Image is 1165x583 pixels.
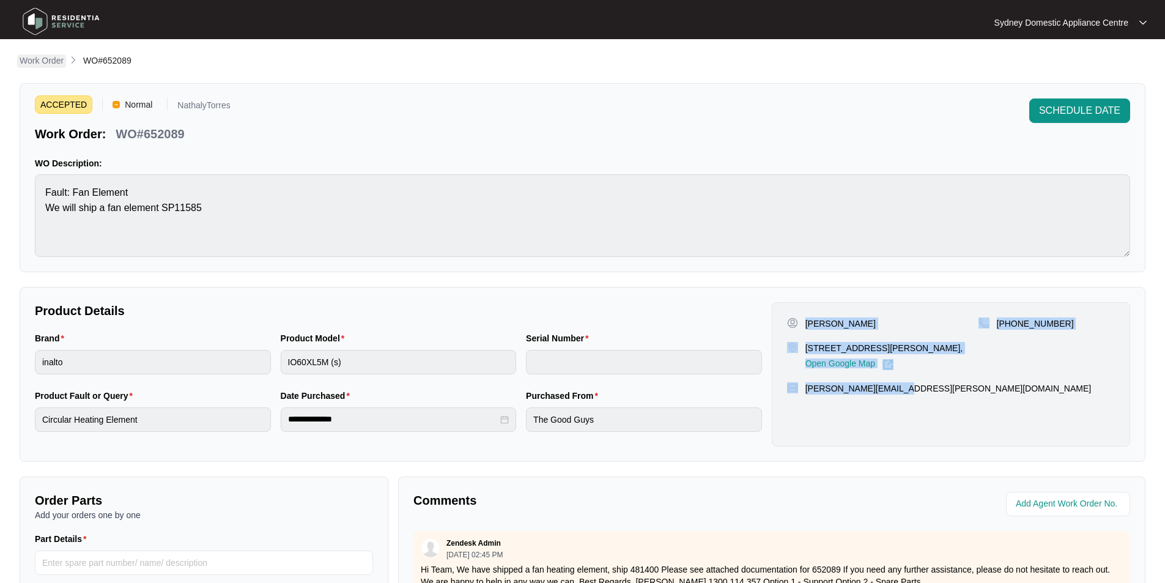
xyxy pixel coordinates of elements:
input: Add Agent Work Order No. [1016,497,1123,511]
input: Serial Number [526,350,762,374]
p: Comments [413,492,763,509]
p: Work Order [20,54,64,67]
p: [PERSON_NAME][EMAIL_ADDRESS][PERSON_NAME][DOMAIN_NAME] [805,382,1092,395]
p: NathalyTorres [177,101,230,114]
label: Purchased From [526,390,603,402]
input: Product Model [281,350,517,374]
button: SCHEDULE DATE [1029,98,1130,123]
img: chevron-right [68,55,78,65]
p: Work Order: [35,125,106,143]
span: SCHEDULE DATE [1039,103,1120,118]
img: dropdown arrow [1139,20,1147,26]
p: [PHONE_NUMBER] [997,317,1074,330]
p: [DATE] 02:45 PM [446,551,503,559]
label: Brand [35,332,69,344]
input: Part Details [35,551,373,575]
img: map-pin [787,342,798,353]
a: Open Google Map [805,359,893,370]
a: Work Order [17,54,66,68]
p: Zendesk Admin [446,538,501,548]
p: Add your orders one by one [35,509,373,521]
p: WO Description: [35,157,1130,169]
p: Sydney Domestic Appliance Centre [994,17,1128,29]
span: Normal [120,95,157,114]
p: Order Parts [35,492,373,509]
p: [PERSON_NAME] [805,317,876,330]
p: WO#652089 [116,125,184,143]
label: Product Model [281,332,350,344]
input: Date Purchased [288,413,498,426]
p: [STREET_ADDRESS][PERSON_NAME], [805,342,963,354]
textarea: Fault: Fan Element We will ship a fan element SP11585 [35,174,1130,257]
label: Serial Number [526,332,593,344]
label: Part Details [35,533,92,545]
label: Date Purchased [281,390,355,402]
img: map-pin [787,382,798,393]
p: Product Details [35,302,762,319]
label: Product Fault or Query [35,390,138,402]
input: Brand [35,350,271,374]
img: Vercel Logo [113,101,120,108]
img: user-pin [787,317,798,329]
img: residentia service logo [18,3,104,40]
img: user.svg [421,539,440,557]
input: Product Fault or Query [35,407,271,432]
span: WO#652089 [83,56,131,65]
input: Purchased From [526,407,762,432]
img: Link-External [882,359,893,370]
span: ACCEPTED [35,95,92,114]
img: map-pin [978,317,989,329]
